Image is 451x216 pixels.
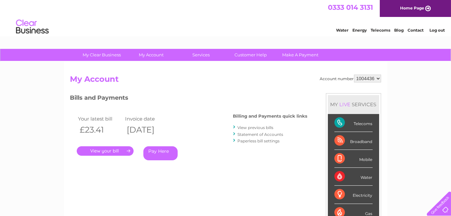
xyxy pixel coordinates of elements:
a: My Account [124,49,178,61]
a: Contact [408,28,424,33]
div: Clear Business is a trading name of Verastar Limited (registered in [GEOGRAPHIC_DATA] No. 3667643... [72,4,380,32]
div: Water [334,168,373,186]
a: View previous bills [238,125,274,130]
a: Services [174,49,228,61]
th: £23.41 [77,123,124,137]
td: Invoice date [123,114,170,123]
h3: Bills and Payments [70,93,308,105]
a: Energy [352,28,367,33]
div: Account number [320,75,381,82]
a: Pay Here [143,146,178,160]
div: Mobile [334,150,373,168]
a: Customer Help [224,49,278,61]
th: [DATE] [123,123,170,137]
td: Your latest bill [77,114,124,123]
h4: Billing and Payments quick links [233,114,308,119]
a: Water [336,28,348,33]
a: Blog [394,28,404,33]
h2: My Account [70,75,381,87]
a: My Clear Business [75,49,129,61]
a: Statement of Accounts [238,132,283,137]
a: Paperless bill settings [238,138,280,143]
div: Telecoms [334,114,373,132]
a: 0333 014 3131 [328,3,373,11]
img: logo.png [16,17,49,37]
div: Broadband [334,132,373,150]
a: Log out [429,28,445,33]
a: . [77,146,134,156]
div: Electricity [334,186,373,204]
div: MY SERVICES [328,95,379,114]
div: LIVE [338,101,352,108]
a: Make A Payment [273,49,327,61]
a: Telecoms [371,28,390,33]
